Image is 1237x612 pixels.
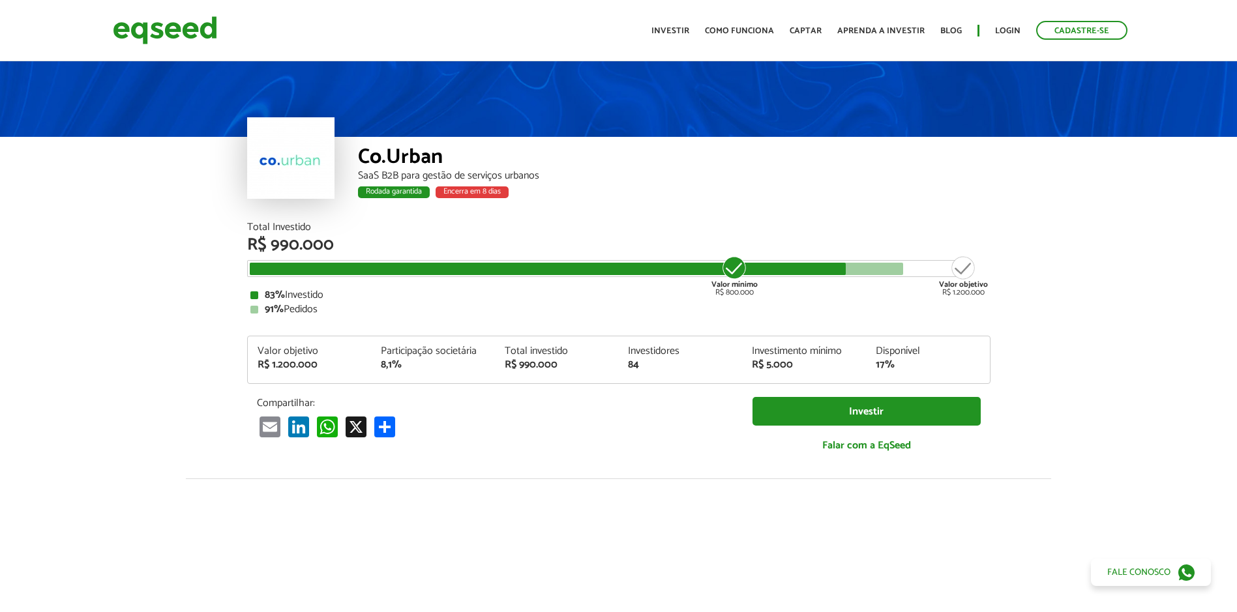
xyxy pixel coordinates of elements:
[752,360,856,370] div: R$ 5.000
[258,360,362,370] div: R$ 1.200.000
[1091,559,1211,586] a: Fale conosco
[705,27,774,35] a: Como funciona
[628,346,732,357] div: Investidores
[372,416,398,437] a: Compartilhar
[358,171,991,181] div: SaaS B2B para gestão de serviços urbanos
[358,186,430,198] div: Rodada garantida
[343,416,369,437] a: X
[436,186,509,198] div: Encerra em 8 dias
[113,13,217,48] img: EqSeed
[286,416,312,437] a: LinkedIn
[837,27,925,35] a: Aprenda a investir
[250,290,987,300] div: Investido
[381,360,485,370] div: 8,1%
[265,300,284,318] strong: 91%
[258,346,362,357] div: Valor objetivo
[876,346,980,357] div: Disponível
[505,360,609,370] div: R$ 990.000
[939,278,988,291] strong: Valor objetivo
[711,278,758,291] strong: Valor mínimo
[1036,21,1127,40] a: Cadastre-se
[651,27,689,35] a: Investir
[381,346,485,357] div: Participação societária
[940,27,962,35] a: Blog
[753,397,981,426] a: Investir
[314,416,340,437] a: WhatsApp
[752,346,856,357] div: Investimento mínimo
[257,397,733,409] p: Compartilhar:
[265,286,285,304] strong: 83%
[257,416,283,437] a: Email
[628,360,732,370] div: 84
[995,27,1021,35] a: Login
[250,304,987,315] div: Pedidos
[247,237,991,254] div: R$ 990.000
[247,222,991,233] div: Total Investido
[939,255,988,297] div: R$ 1.200.000
[753,432,981,459] a: Falar com a EqSeed
[505,346,609,357] div: Total investido
[790,27,822,35] a: Captar
[710,255,759,297] div: R$ 800.000
[876,360,980,370] div: 17%
[358,147,991,171] div: Co.Urban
